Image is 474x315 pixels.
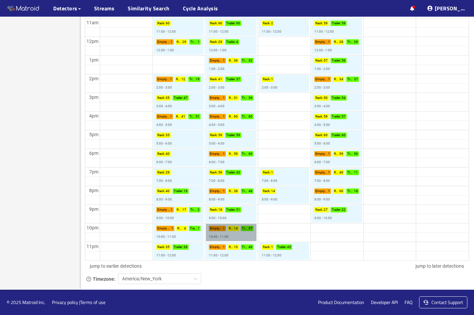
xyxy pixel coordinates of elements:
[248,244,252,250] p: 49
[190,226,197,231] p: Trailer :
[271,188,275,194] p: 14
[262,197,277,202] p: 8:00 - 9:00
[85,224,100,231] div: 10pm
[314,104,330,109] p: 3:00 - 4:00
[7,299,45,306] span: © 2025 Matroid Inc.
[166,151,170,157] p: 40
[174,95,183,101] p: Trailer :
[339,39,343,45] p: 28
[242,95,248,101] p: Trailer :
[328,39,330,45] p: 1
[236,133,240,138] p: 59
[277,244,286,250] p: Trailer :
[174,244,183,250] p: Trailer :
[210,151,222,157] p: Empty rack :
[242,151,248,157] p: Trailer :
[218,39,222,45] p: 29
[226,170,236,175] p: Trailer :
[315,95,323,101] p: Rack :
[324,58,328,63] p: 57
[174,188,183,194] p: Trailer :
[156,159,172,165] p: 6:00 - 7:00
[334,151,339,157] p: Rack :
[166,170,170,175] p: 29
[248,188,252,194] p: 48
[177,226,183,231] p: Rack :
[166,95,170,101] p: 35
[88,150,100,157] div: 6pm
[315,170,327,175] p: Empty rack :
[184,95,188,101] p: 47
[242,244,248,250] p: Trailer :
[324,114,328,119] p: 59
[223,151,225,157] p: 1
[315,58,323,63] p: Rack :
[419,296,467,308] a: Contact Support
[85,275,93,283] button: Timezone:
[347,188,353,194] p: Trailer :
[88,168,100,175] div: 7pm
[209,197,225,202] p: 8:00 - 9:00
[210,188,222,194] p: Empty rack :
[332,58,341,63] p: Trailer :
[190,207,197,212] p: Trailer :
[431,299,463,306] span: Contact Support
[209,159,225,165] p: 6:00 - 7:00
[157,226,171,231] p: Empty rack :
[210,58,222,63] p: Empty rack :
[196,114,200,119] p: 51
[332,21,341,26] p: Trailer :
[315,114,323,119] p: Rack :
[157,114,169,119] p: Empty rack :
[342,58,346,63] p: 56
[314,141,330,146] p: 5:00 - 6:00
[177,39,182,45] p: Rack :
[170,114,172,119] p: 1
[157,133,165,138] p: Rack :
[176,114,181,119] p: Rack :
[342,133,346,138] p: 60
[223,188,225,194] p: 1
[347,39,353,45] p: Trailer :
[209,215,227,221] p: 9:00 - 10:00
[332,114,341,119] p: Trailer :
[190,39,197,45] p: Trailer :
[271,77,273,82] p: 1
[404,299,412,306] a: FAQ
[354,39,358,45] p: 29
[229,188,234,194] p: Rack :
[334,188,339,194] p: Rack :
[198,207,200,212] p: 2
[157,188,165,194] p: Rack :
[342,21,346,26] p: 59
[248,114,252,119] p: 60
[157,244,165,250] p: Rack :
[318,299,364,306] a: Product Documentation
[263,21,270,26] p: Rack :
[210,77,218,82] p: Rack :
[171,39,173,45] p: 1
[88,56,100,64] div: 1pm
[218,133,222,138] p: 59
[209,178,225,183] p: 7:00 - 8:00
[410,261,469,271] button: jump to later detections
[196,77,200,82] p: 19
[184,226,186,231] p: 4
[328,188,330,194] p: 1
[156,215,174,221] p: 9:00 - 10:00
[90,262,142,270] span: jump to earlier detections
[218,21,222,26] p: 60
[262,253,281,258] p: 11:00 - 12:00
[315,151,327,157] p: Empty rack :
[88,187,100,194] div: 8pm
[354,77,358,82] p: 37
[88,131,100,138] div: 5pm
[209,253,229,258] p: 11:00 - 12:00
[157,21,165,26] p: Rack :
[332,133,341,138] p: Trailer :
[156,48,174,53] p: 12:00 - 1:00
[157,39,170,45] p: Empty rack :
[229,58,234,63] p: Rack :
[334,170,339,175] p: Rack :
[157,151,165,157] p: Rack :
